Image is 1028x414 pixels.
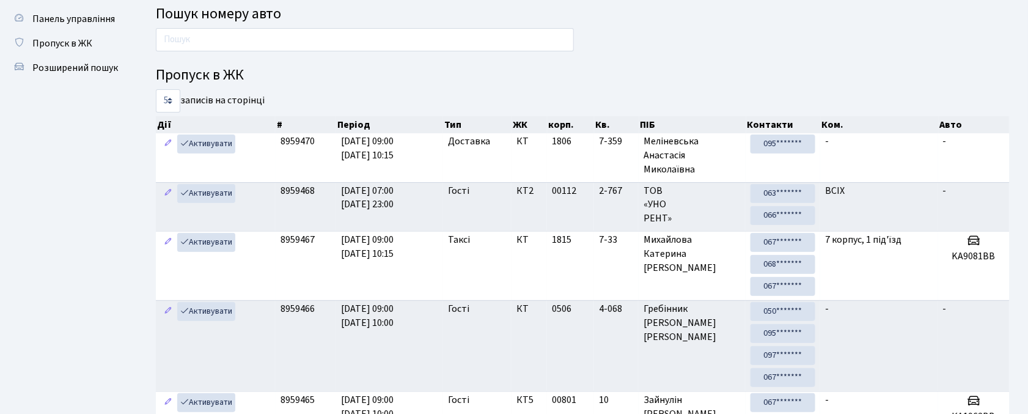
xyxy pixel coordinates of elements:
span: Розширений пошук [32,61,118,75]
span: 1815 [552,233,571,246]
th: Кв. [595,116,639,133]
span: 10 [599,393,634,407]
span: КТ [516,233,542,247]
span: 0506 [552,302,571,316]
a: Редагувати [161,233,175,252]
span: [DATE] 09:00 [DATE] 10:15 [341,135,394,162]
span: Доставка [448,135,490,149]
span: Гребінник [PERSON_NAME] [PERSON_NAME] [644,302,741,344]
span: - [943,184,947,198]
span: КТ5 [516,393,542,407]
a: Активувати [177,184,235,203]
span: КТ2 [516,184,542,198]
a: Активувати [177,302,235,321]
span: КТ [516,302,542,316]
span: 8959466 [281,302,315,316]
h5: KA9081BB [943,251,1005,262]
span: 7 корпус, 1 під'їзд [825,233,901,246]
a: Редагувати [161,135,175,153]
a: Активувати [177,233,235,252]
span: Гості [448,302,469,316]
a: Активувати [177,393,235,412]
th: Дії [156,116,276,133]
th: Контакти [746,116,821,133]
th: ЖК [512,116,548,133]
select: записів на сторінці [156,89,180,113]
span: - [825,302,829,316]
span: Гості [448,184,469,198]
a: Редагувати [161,302,175,321]
span: ТОВ «УНО РЕНТ» [644,184,741,226]
th: Ком. [821,116,939,133]
span: Меліневська Анастасія Миколаївна [644,135,741,177]
a: Пропуск в ЖК [6,31,128,56]
th: Період [336,116,443,133]
span: 7-359 [599,135,634,149]
label: записів на сторінці [156,89,265,113]
span: КТ [516,135,542,149]
span: [DATE] 07:00 [DATE] 23:00 [341,184,394,212]
span: Гості [448,393,469,407]
th: корп. [548,116,595,133]
th: Тип [443,116,512,133]
span: Пропуск в ЖК [32,37,92,50]
a: Редагувати [161,184,175,203]
th: # [276,116,336,133]
span: 00112 [552,184,576,198]
span: ВСІХ [825,184,845,198]
span: 8959465 [281,393,315,407]
input: Пошук [156,28,574,51]
span: 00801 [552,393,576,407]
span: 1806 [552,135,571,148]
th: Авто [939,116,1010,133]
h4: Пропуск в ЖК [156,67,1010,84]
span: - [825,393,829,407]
span: [DATE] 09:00 [DATE] 10:00 [341,302,394,330]
span: 2-767 [599,184,634,198]
span: Таксі [448,233,470,247]
span: Пошук номеру авто [156,3,281,24]
span: 4-068 [599,302,634,316]
span: - [825,135,829,148]
span: [DATE] 09:00 [DATE] 10:15 [341,233,394,261]
span: 7-33 [599,233,634,247]
span: 8959467 [281,233,315,246]
th: ПІБ [639,116,746,133]
span: - [943,135,947,148]
a: Розширений пошук [6,56,128,80]
span: - [943,302,947,316]
span: 8959470 [281,135,315,148]
a: Активувати [177,135,235,153]
a: Панель управління [6,7,128,31]
a: Редагувати [161,393,175,412]
span: Михайлова Катерина [PERSON_NAME] [644,233,741,275]
span: 8959468 [281,184,315,198]
span: Панель управління [32,12,115,26]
